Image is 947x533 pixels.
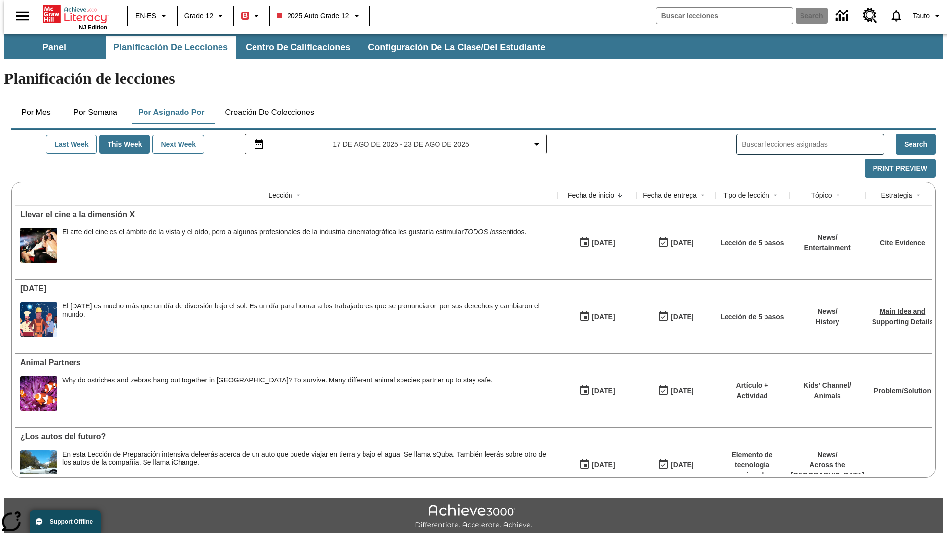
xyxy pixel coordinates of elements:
div: Fecha de entrega [643,190,697,200]
div: En esta Lección de Preparación intensiva de [62,450,552,467]
p: Animals [803,391,851,401]
button: Sort [614,190,626,201]
a: Notificaciones [883,3,909,29]
a: Problem/Solution [874,387,931,395]
button: Panel [5,36,104,59]
button: 07/01/25: Primer día en que estuvo disponible la lección [576,456,618,474]
span: Grade 12 [184,11,213,21]
button: 08/24/25: Último día en que podrá accederse la lección [655,233,697,252]
button: 06/30/26: Último día en que podrá accederse la lección [655,307,697,326]
button: Support Offline [30,510,101,533]
span: 17 de ago de 2025 - 23 de ago de 2025 [333,139,469,150]
p: El arte del cine es el ámbito de la vista y el oído, pero a algunos profesionales de la industria... [62,228,526,236]
div: Why do ostriches and zebras hang out together in [GEOGRAPHIC_DATA]? To survive. Many different an... [62,376,493,384]
p: Entertainment [804,243,850,253]
button: Class: 2025 Auto Grade 12, Selecciona una clase [273,7,366,25]
span: En esta Lección de Preparación intensiva de leerás acerca de un auto que puede viajar en tierra y... [62,450,552,485]
p: Artículo + Actividad [720,381,784,401]
a: Centro de información [830,2,857,30]
input: search field [656,8,793,24]
h1: Planificación de lecciones [4,70,943,88]
button: Last Week [46,135,97,154]
div: Animal Partners [20,358,552,367]
button: Por asignado por [130,101,213,124]
a: Día del Trabajo, Lessons [20,284,552,293]
em: TODOS los [464,228,499,236]
a: Portada [43,4,107,24]
button: Perfil/Configuración [909,7,947,25]
p: Across the [GEOGRAPHIC_DATA] [791,460,865,481]
button: Search [896,134,936,155]
testabrev: leerás acerca de un auto que puede viajar en tierra y bajo el agua. Se llama sQuba. También leerá... [62,450,546,466]
div: [DATE] [592,237,615,249]
button: Por semana [66,101,125,124]
img: Panel in front of the seats sprays water mist to the happy audience at a 4DX-equipped theater. [20,228,57,263]
div: El Día del Trabajo es mucho más que un día de diversión bajo el sol. Es un día para honrar a los ... [62,302,552,337]
button: Configuración de la clase/del estudiante [360,36,553,59]
div: El [DATE] es mucho más que un día de diversión bajo el sol. Es un día para honrar a los trabajado... [62,302,552,319]
div: [DATE] [671,385,693,397]
div: Fecha de inicio [568,190,614,200]
button: Seleccione el intervalo de fechas opción del menú [249,138,543,150]
input: Buscar lecciones asignadas [742,137,884,152]
p: Kids' Channel / [803,381,851,391]
a: Cite Evidence [880,239,925,247]
span: EN-ES [135,11,156,21]
button: Print Preview [865,159,936,178]
div: Subbarra de navegación [4,34,943,59]
a: ¿Los autos del futuro? , Lessons [20,432,552,441]
button: 06/30/26: Último día en que podrá accederse la lección [655,381,697,400]
p: News / [815,306,839,317]
span: Tauto [913,11,930,21]
button: Language: EN-ES, Selecciona un idioma [131,7,174,25]
svg: Collapse Date Range Filter [531,138,543,150]
div: [DATE] [671,237,693,249]
p: Elemento de tecnología mejorada [720,450,784,481]
img: A banner with a blue background shows an illustrated row of diverse men and women dressed in clot... [20,302,57,337]
div: Subbarra de navegación [4,36,554,59]
button: 08/18/25: Primer día en que estuvo disponible la lección [576,233,618,252]
div: Tipo de lección [723,190,769,200]
span: NJ Edition [79,24,107,30]
div: ¿Los autos del futuro? [20,432,552,441]
span: Support Offline [50,518,93,525]
button: Centro de calificaciones [238,36,358,59]
p: News / [791,450,865,460]
button: This Week [99,135,150,154]
p: News / [804,232,850,243]
a: Animal Partners, Lessons [20,358,552,367]
button: Sort [912,190,924,201]
div: [DATE] [592,459,615,471]
a: Centro de recursos, Se abrirá en una pestaña nueva. [857,2,883,29]
div: Portada [43,3,107,30]
button: Sort [292,190,304,201]
div: Estrategia [881,190,912,200]
button: Creación de colecciones [217,101,322,124]
div: [DATE] [592,311,615,323]
p: Lección de 5 pasos [720,312,784,322]
div: Llevar el cine a la dimensión X [20,210,552,219]
button: Planificación de lecciones [106,36,236,59]
button: 08/01/26: Último día en que podrá accederse la lección [655,456,697,474]
div: Why do ostriches and zebras hang out together in Africa? To survive. Many different animal specie... [62,376,493,411]
div: [DATE] [592,385,615,397]
button: 07/23/25: Primer día en que estuvo disponible la lección [576,307,618,326]
button: Sort [769,190,781,201]
img: Three clownfish swim around a purple anemone. [20,376,57,411]
div: El arte del cine es el ámbito de la vista y el oído, pero a algunos profesionales de la industria... [62,228,526,263]
span: 2025 Auto Grade 12 [277,11,349,21]
button: Grado: Grade 12, Elige un grado [181,7,230,25]
button: Sort [697,190,709,201]
img: Achieve3000 Differentiate Accelerate Achieve [415,504,532,530]
p: History [815,317,839,327]
span: B [243,9,248,22]
p: Lección de 5 pasos [720,238,784,248]
div: Día del Trabajo [20,284,552,293]
div: Lección [268,190,292,200]
button: Sort [832,190,844,201]
button: 07/07/25: Primer día en que estuvo disponible la lección [576,381,618,400]
a: Llevar el cine a la dimensión X, Lessons [20,210,552,219]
